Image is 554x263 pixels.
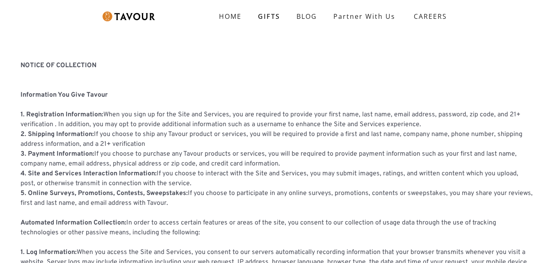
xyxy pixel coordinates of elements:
strong: 2. Shipping Information: [21,130,94,138]
a: partner with us [325,8,404,25]
a: GIFTS [250,8,288,25]
strong: 4. Site and Services Interaction Information: [21,170,157,178]
a: HOME [211,8,250,25]
strong: 1. Log Information: [21,248,77,256]
strong: Information You Give Tavour ‍ [21,91,108,99]
strong: HOME [219,12,242,21]
a: CAREERS [404,5,453,28]
strong: 5. Online Surveys, Promotions, Contests, Sweepstakes: [21,189,188,197]
strong: NOTICE OF COLLECTION ‍ [21,61,96,70]
strong: 1. Registration Information: [21,111,103,119]
strong: 3. Payment Information: [21,150,94,158]
strong: CAREERS [414,8,447,25]
a: BLOG [288,8,325,25]
strong: Automated Information Collection: [21,219,126,227]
